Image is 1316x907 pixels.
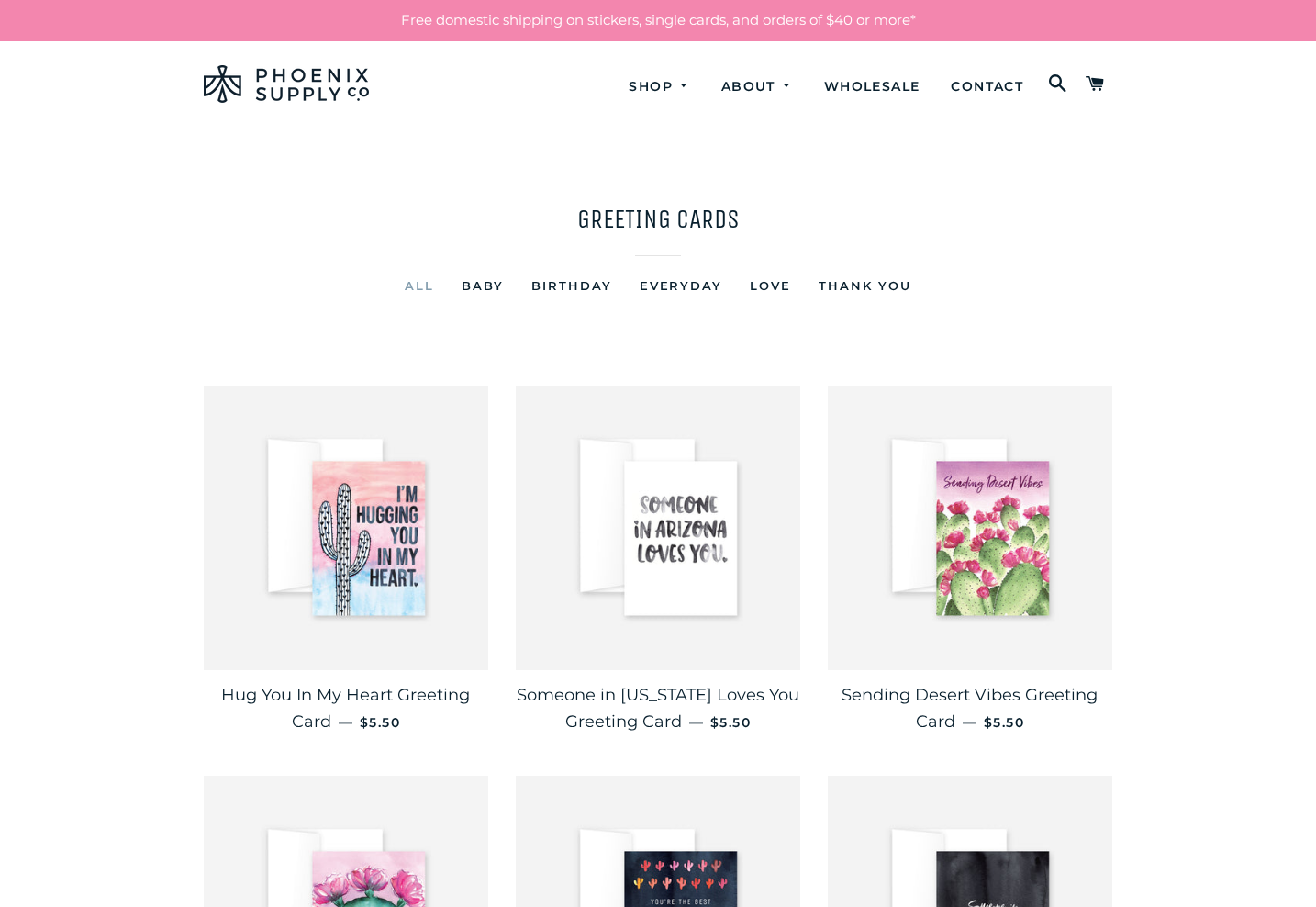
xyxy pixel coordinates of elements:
[736,274,805,297] a: Love
[517,685,799,733] span: Someone in [US_STATE] Loves You Greeting Card
[391,274,448,297] a: All
[984,714,1024,731] span: $5.50
[805,274,925,297] a: Thank You
[842,685,1098,733] span: Sending Desert Vibes Greeting Card
[626,274,737,297] a: Everyday
[710,714,751,731] span: $5.50
[708,62,807,111] a: About
[828,670,1112,748] a: Sending Desert Vibes Greeting Card — $5.50
[339,713,352,731] span: —
[828,386,1112,670] img: Sending Desert Vibes Greeting Card
[516,386,800,670] img: Someone in Arizona Loves You Greeting Card
[810,62,934,111] a: Wholesale
[518,274,626,297] a: Birthday
[204,670,488,748] a: Hug You In My Heart Greeting Card — $5.50
[937,62,1037,111] a: Contact
[204,65,369,103] img: Phoenix Supply Co.
[516,670,800,748] a: Someone in [US_STATE] Loves You Greeting Card — $5.50
[204,386,488,670] img: Hug You In My Heart Greeting Card
[689,713,703,731] span: —
[221,685,470,733] span: Hug You In My Heart Greeting Card
[204,201,1112,237] h1: Greeting Cards
[615,62,704,111] a: Shop
[448,274,518,297] a: Baby
[963,713,976,731] span: —
[360,714,400,731] span: $5.50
